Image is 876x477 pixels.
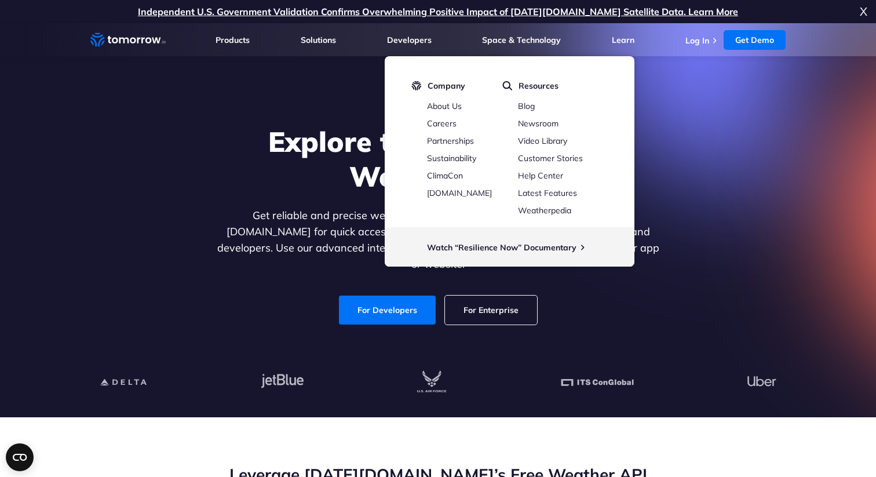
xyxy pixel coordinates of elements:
a: Customer Stories [518,153,583,163]
a: Learn [612,35,634,45]
span: Company [428,81,465,91]
a: About Us [427,101,462,111]
a: Weatherpedia [518,205,571,216]
img: magnifier.svg [502,81,513,91]
a: For Enterprise [445,296,537,325]
h1: Explore the World’s Best Weather API [214,124,662,194]
a: Newsroom [518,118,559,129]
img: tio-logo-icon.svg [411,81,422,91]
a: [DOMAIN_NAME] [427,188,492,198]
a: Space & Technology [482,35,561,45]
a: Home link [90,31,166,49]
a: Log In [685,35,709,46]
a: ClimaCon [427,170,463,181]
a: Help Center [518,170,563,181]
button: Open CMP widget [6,443,34,471]
a: Developers [387,35,432,45]
a: Partnerships [427,136,474,146]
a: Careers [427,118,457,129]
a: Blog [518,101,535,111]
a: Sustainability [427,153,476,163]
a: Watch “Resilience Now” Documentary [427,242,576,253]
a: Independent U.S. Government Validation Confirms Overwhelming Positive Impact of [DATE][DOMAIN_NAM... [138,6,738,17]
a: For Developers [339,296,436,325]
a: Latest Features [518,188,577,198]
a: Get Demo [724,30,786,50]
a: Solutions [301,35,336,45]
a: Video Library [518,136,567,146]
a: Products [216,35,250,45]
p: Get reliable and precise weather data through our free API. Count on [DATE][DOMAIN_NAME] for quic... [214,207,662,272]
span: Resources [519,81,559,91]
